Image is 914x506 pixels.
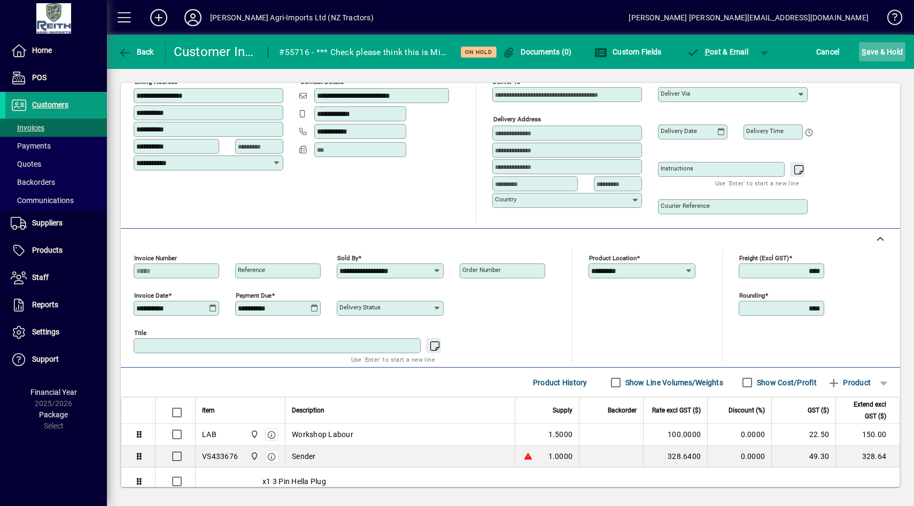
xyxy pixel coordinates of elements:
[705,48,710,56] span: P
[292,429,353,440] span: Workshop Labour
[11,160,41,168] span: Quotes
[715,177,799,189] mat-hint: Use 'Enter' to start a new line
[11,123,44,132] span: Invoices
[462,266,501,274] mat-label: Order number
[210,9,374,26] div: [PERSON_NAME] Agri-Imports Ltd (NZ Tractors)
[594,48,662,56] span: Custom Fields
[746,127,784,135] mat-label: Delivery time
[589,254,637,262] mat-label: Product location
[107,42,166,61] app-page-header-button: Back
[39,410,68,419] span: Package
[681,42,754,61] button: Post & Email
[174,43,258,60] div: Customer Invoice
[5,155,107,173] a: Quotes
[661,90,690,97] mat-label: Deliver via
[835,424,900,446] td: 150.00
[202,404,215,416] span: Item
[5,264,107,291] a: Staff
[236,292,272,299] mat-label: Payment due
[500,42,575,61] button: Documents (0)
[32,273,49,282] span: Staff
[134,254,177,262] mat-label: Invoice number
[142,8,176,27] button: Add
[495,196,516,203] mat-label: Country
[686,48,748,56] span: ost & Email
[592,42,664,61] button: Custom Fields
[351,353,435,365] mat-hint: Use 'Enter' to start a new line
[879,2,901,37] a: Knowledge Base
[32,328,59,336] span: Settings
[5,292,107,318] a: Reports
[32,219,63,227] span: Suppliers
[118,48,154,56] span: Back
[650,429,701,440] div: 100.0000
[859,42,905,61] button: Save & Hold
[661,202,710,209] mat-label: Courier Reference
[548,451,573,462] span: 1.0000
[32,100,68,109] span: Customers
[5,173,107,191] a: Backorders
[661,127,697,135] mat-label: Delivery date
[5,319,107,346] a: Settings
[842,399,886,422] span: Extend excl GST ($)
[11,196,74,205] span: Communications
[339,303,381,311] mat-label: Delivery status
[5,137,107,155] a: Payments
[5,346,107,373] a: Support
[862,43,903,60] span: ave & Hold
[279,44,447,61] div: #55716 - *** Check please think this is Mid Cant Ag ***
[608,404,637,416] span: Backorder
[32,355,59,363] span: Support
[32,73,47,82] span: POS
[32,300,58,309] span: Reports
[176,8,210,27] button: Profile
[238,266,265,274] mat-label: Reference
[30,388,77,396] span: Financial Year
[11,178,55,186] span: Backorders
[202,451,238,462] div: VS433676
[502,48,572,56] span: Documents (0)
[292,451,316,462] span: Sender
[5,37,107,64] a: Home
[247,450,260,462] span: Ashburton
[292,404,324,416] span: Description
[661,165,693,172] mat-label: Instructions
[32,246,63,254] span: Products
[32,46,52,55] span: Home
[5,119,107,137] a: Invoices
[629,9,869,26] div: [PERSON_NAME] [PERSON_NAME][EMAIL_ADDRESS][DOMAIN_NAME]
[553,404,572,416] span: Supply
[196,468,900,495] div: x1 3 Pin Hella Plug
[707,446,771,468] td: 0.0000
[202,429,216,440] div: LAB
[134,292,168,299] mat-label: Invoice date
[814,42,842,61] button: Cancel
[548,429,573,440] span: 1.5000
[5,210,107,237] a: Suppliers
[337,254,358,262] mat-label: Sold by
[816,43,840,60] span: Cancel
[808,404,829,416] span: GST ($)
[729,404,765,416] span: Discount (%)
[755,377,817,388] label: Show Cost/Profit
[739,254,789,262] mat-label: Freight (excl GST)
[5,65,107,91] a: POS
[533,374,587,391] span: Product History
[11,142,51,150] span: Payments
[252,69,269,87] a: View on map
[771,424,835,446] td: 22.50
[529,373,592,392] button: Product History
[5,191,107,209] a: Communications
[269,70,286,87] button: Copy to Delivery address
[623,377,723,388] label: Show Line Volumes/Weights
[5,237,107,264] a: Products
[115,42,157,61] button: Back
[134,329,146,337] mat-label: Title
[835,446,900,468] td: 328.64
[822,373,876,392] button: Product
[827,374,871,391] span: Product
[771,446,835,468] td: 49.30
[739,292,765,299] mat-label: Rounding
[650,451,701,462] div: 328.6400
[247,429,260,440] span: Ashburton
